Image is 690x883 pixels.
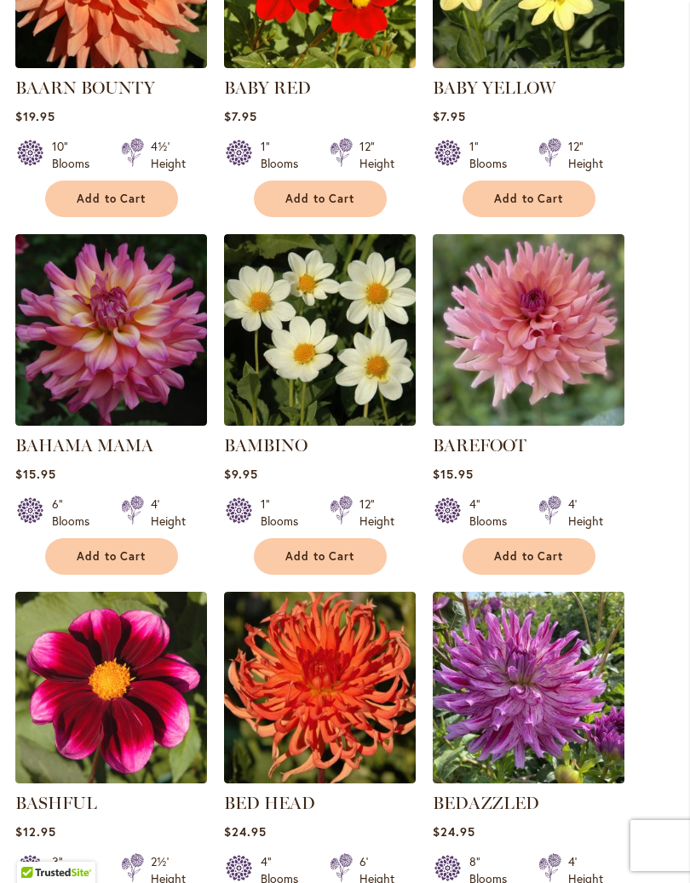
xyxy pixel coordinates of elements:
a: Bahama Mama [15,413,207,429]
span: Add to Cart [285,549,355,564]
button: Add to Cart [254,181,387,217]
a: BAREFOOT [433,413,624,429]
img: BAREFOOT [433,234,624,426]
a: BASHFUL [15,771,207,787]
span: $15.95 [15,466,56,482]
a: BAMBINO [224,435,308,456]
div: 4' Height [568,496,603,530]
div: 10" Blooms [52,138,101,172]
img: BED HEAD [224,592,416,783]
a: BABY RED [224,55,416,72]
div: 4" Blooms [469,496,518,530]
a: BAMBINO [224,413,416,429]
button: Add to Cart [254,538,387,575]
button: Add to Cart [45,538,178,575]
a: BABY YELLOW [433,77,555,98]
img: BAMBINO [224,234,416,426]
a: Baarn Bounty [15,55,207,72]
span: $19.95 [15,108,55,124]
a: BEDAZZLED [433,793,539,813]
span: Add to Cart [494,192,564,206]
a: BED HEAD [224,793,315,813]
button: Add to Cart [463,181,595,217]
img: Bedazzled [433,592,624,783]
div: 4½' Height [151,138,186,172]
iframe: Launch Accessibility Center [13,823,60,870]
div: 1" Blooms [261,138,309,172]
button: Add to Cart [463,538,595,575]
div: 1" Blooms [261,496,309,530]
a: BABY YELLOW [433,55,624,72]
div: 12" Height [359,138,394,172]
a: BAREFOOT [433,435,526,456]
a: BED HEAD [224,771,416,787]
img: Bahama Mama [15,234,207,426]
a: BAHAMA MAMA [15,435,153,456]
span: Add to Cart [494,549,564,564]
span: $24.95 [224,823,267,840]
span: Add to Cart [77,549,147,564]
button: Add to Cart [45,181,178,217]
span: $7.95 [433,108,466,124]
a: Bedazzled [433,771,624,787]
a: BAARN BOUNTY [15,77,155,98]
div: 12" Height [359,496,394,530]
a: BABY RED [224,77,311,98]
div: 6" Blooms [52,496,101,530]
img: BASHFUL [15,592,207,783]
span: $24.95 [433,823,475,840]
div: 4' Height [151,496,186,530]
span: Add to Cart [77,192,147,206]
span: $9.95 [224,466,258,482]
a: BASHFUL [15,793,97,813]
div: 12" Height [568,138,603,172]
div: 1" Blooms [469,138,518,172]
span: $15.95 [433,466,474,482]
span: Add to Cart [285,192,355,206]
span: $7.95 [224,108,257,124]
